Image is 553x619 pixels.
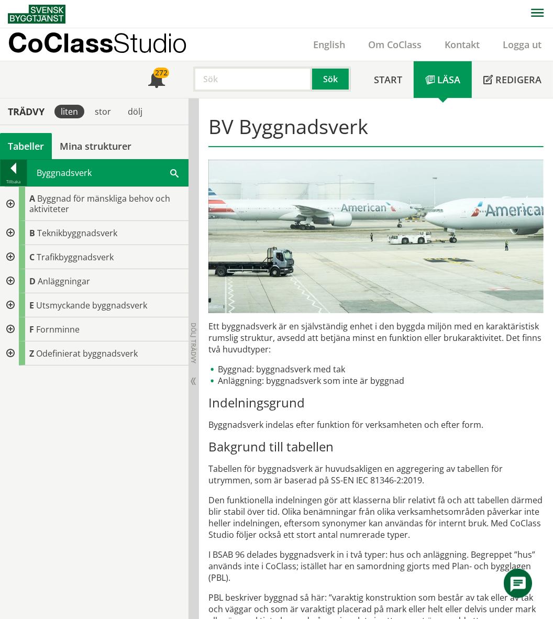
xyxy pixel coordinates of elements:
input: Sök [193,67,312,92]
span: Studio [113,27,187,58]
span: Byggnad för mänskliga behov och aktiviteter [29,193,170,215]
span: Fornminne [36,324,80,335]
img: Svensk Byggtjänst [8,5,65,24]
a: Om CoClass [357,38,433,51]
div: liten [54,105,84,118]
a: Logga ut [491,38,553,51]
span: Sök i tabellen [170,167,179,178]
a: Redigera [472,61,553,98]
h3: Bakgrund till tabellen [208,439,544,455]
span: Utsmyckande byggnadsverk [36,300,147,311]
img: flygplatsbana.jpg [208,160,544,313]
a: English [302,38,357,51]
span: Odefinierat byggnadsverk [36,348,138,359]
span: Teknikbyggnadsverk [37,227,117,239]
div: Byggnadsverk [27,160,188,186]
h3: Indelningsgrund [208,395,544,411]
span: Notifikationer [148,72,165,89]
span: Trafikbyggnadsverk [37,251,114,263]
a: Läsa [414,61,472,98]
span: Anläggningar [38,275,90,287]
span: Dölj trädvy [189,323,198,363]
span: Z [29,348,34,359]
span: Start [374,73,402,86]
p: CoClass [8,37,187,49]
a: Start [362,61,414,98]
a: CoClassStudio [8,28,209,61]
p: Den funktionella indelningen gör att klasserna blir relativt få och att tabellen därmed blir stab... [208,494,544,540]
span: Läsa [437,73,460,86]
h1: BV Byggnadsverk [208,115,544,147]
p: I BSAB 96 delades byggnadsverk in i två typer: hus och anläggning. Begreppet ”hus” används inte i... [208,549,544,583]
div: Trädvy [2,106,50,117]
span: D [29,275,36,287]
a: Kontakt [433,38,491,51]
span: A [29,193,35,204]
li: Anläggning: byggnadsverk som inte är byggnad [208,375,544,386]
li: Byggnad: byggnadsverk med tak [208,363,544,375]
div: 272 [153,68,169,78]
p: Tabellen för byggnadsverk är huvudsakligen en aggregering av tabellen för utrymmen, som är basera... [208,463,544,486]
div: stor [89,105,117,118]
a: Mina strukturer [52,133,139,159]
span: B [29,227,35,239]
span: Redigera [495,73,541,86]
span: C [29,251,35,263]
span: E [29,300,34,311]
button: Sök [312,67,351,92]
div: dölj [121,105,149,118]
div: Tillbaka [1,178,27,186]
a: 272 [137,61,176,98]
span: F [29,324,34,335]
